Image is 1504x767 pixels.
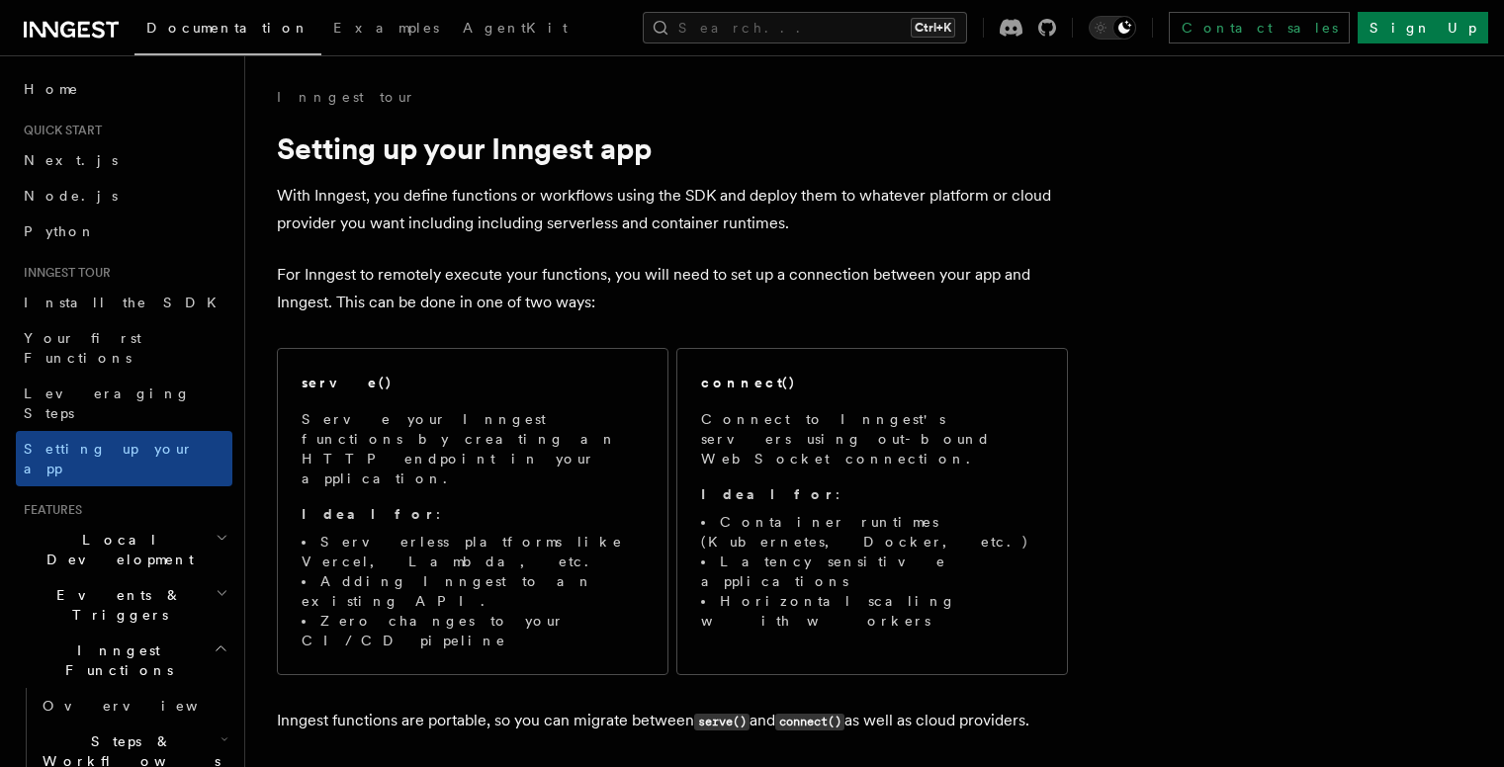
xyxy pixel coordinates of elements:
p: : [701,484,1043,504]
span: Python [24,223,96,239]
button: Search...Ctrl+K [643,12,967,43]
span: Local Development [16,530,216,569]
a: Contact sales [1169,12,1350,43]
a: Python [16,213,232,249]
span: Setting up your app [24,441,194,476]
span: Quick start [16,123,102,138]
a: Overview [35,688,232,724]
a: Node.js [16,178,232,213]
span: Inngest Functions [16,640,214,680]
a: connect()Connect to Inngest's servers using out-bound WebSocket connection.Ideal for:Container ru... [676,348,1068,675]
a: Inngest tour [277,87,415,107]
span: Next.js [24,152,118,168]
span: Events & Triggers [16,585,216,625]
a: AgentKit [451,6,579,53]
strong: Ideal for [302,506,436,522]
h2: connect() [701,373,796,392]
li: Latency sensitive applications [701,552,1043,591]
li: Horizontal scaling with workers [701,591,1043,631]
span: Node.js [24,188,118,204]
a: Documentation [134,6,321,55]
h2: serve() [302,373,393,392]
a: Setting up your app [16,431,232,486]
button: Toggle dark mode [1089,16,1136,40]
a: Examples [321,6,451,53]
button: Local Development [16,522,232,577]
strong: Ideal for [701,486,836,502]
code: connect() [775,714,844,730]
p: Inngest functions are portable, so you can migrate between and as well as cloud providers. [277,707,1068,735]
a: Next.js [16,142,232,178]
p: For Inngest to remotely execute your functions, you will need to set up a connection between your... [277,261,1068,316]
span: Inngest tour [16,265,111,281]
span: AgentKit [463,20,568,36]
p: Connect to Inngest's servers using out-bound WebSocket connection. [701,409,1043,469]
button: Events & Triggers [16,577,232,633]
code: serve() [694,714,750,730]
a: serve()Serve your Inngest functions by creating an HTTP endpoint in your application.Ideal for:Se... [277,348,668,675]
a: Home [16,71,232,107]
span: Documentation [146,20,310,36]
span: Examples [333,20,439,36]
li: Zero changes to your CI/CD pipeline [302,611,644,650]
span: Install the SDK [24,295,228,310]
span: Your first Functions [24,330,141,366]
span: Overview [43,698,246,714]
kbd: Ctrl+K [911,18,955,38]
a: Install the SDK [16,285,232,320]
span: Features [16,502,82,518]
li: Adding Inngest to an existing API. [302,571,644,611]
p: : [302,504,644,524]
li: Container runtimes (Kubernetes, Docker, etc.) [701,512,1043,552]
h1: Setting up your Inngest app [277,130,1068,166]
p: With Inngest, you define functions or workflows using the SDK and deploy them to whatever platfor... [277,182,1068,237]
a: Your first Functions [16,320,232,376]
button: Inngest Functions [16,633,232,688]
span: Leveraging Steps [24,385,191,421]
p: Serve your Inngest functions by creating an HTTP endpoint in your application. [302,409,644,488]
a: Leveraging Steps [16,376,232,431]
li: Serverless platforms like Vercel, Lambda, etc. [302,532,644,571]
a: Sign Up [1358,12,1488,43]
span: Home [24,79,79,99]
